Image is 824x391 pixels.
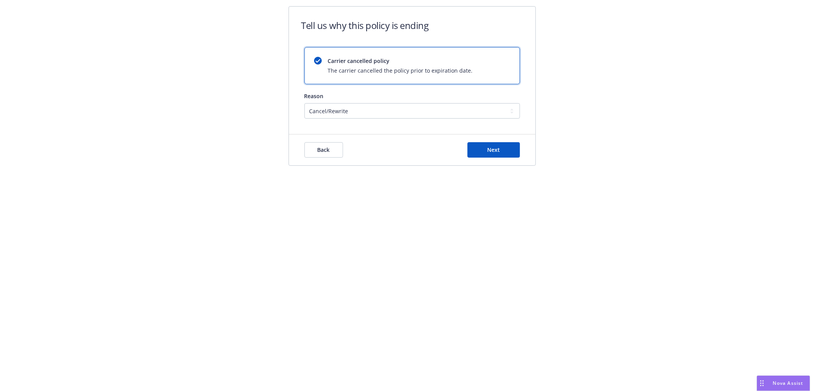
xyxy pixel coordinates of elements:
[773,380,804,386] span: Nova Assist
[328,57,473,65] span: Carrier cancelled policy
[304,142,343,158] button: Back
[487,146,500,153] span: Next
[757,376,767,391] div: Drag to move
[328,66,473,75] span: The carrier cancelled the policy prior to expiration date.
[304,92,324,100] span: Reason
[757,376,810,391] button: Nova Assist
[301,19,429,32] h1: Tell us why this policy is ending
[467,142,520,158] button: Next
[318,146,330,153] span: Back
